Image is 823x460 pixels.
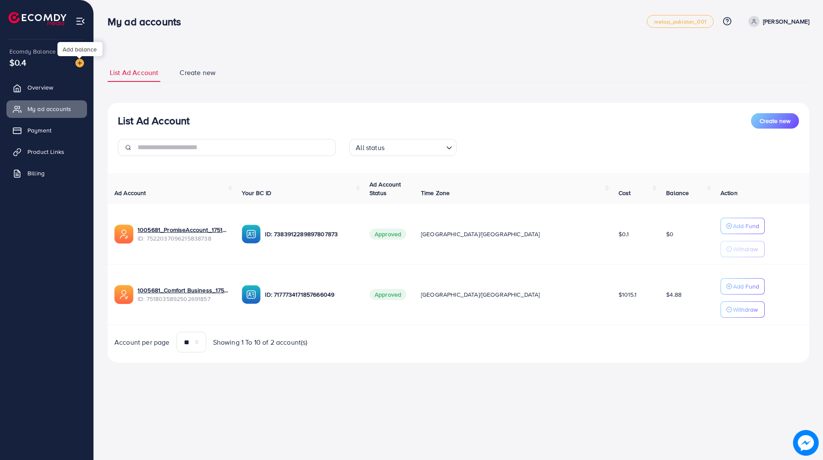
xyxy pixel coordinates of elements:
[654,19,706,24] span: metap_pakistan_001
[733,281,759,292] p: Add Fund
[721,241,765,257] button: Withdraw
[114,225,133,244] img: ic-ads-acc.e4c84228.svg
[745,16,809,27] a: [PERSON_NAME]
[666,290,682,299] span: $4.88
[751,113,799,129] button: Create new
[733,244,758,254] p: Withdraw
[733,304,758,315] p: Withdraw
[242,189,271,197] span: Your BC ID
[138,225,228,234] a: 1005681_PromiseAccount_1751360980577
[387,140,443,154] input: Search for option
[619,230,629,238] span: $0.1
[138,225,228,243] div: <span class='underline'>1005681_PromiseAccount_1751360980577</span></br>7522037096215838738
[180,68,216,78] span: Create new
[763,16,809,27] p: [PERSON_NAME]
[619,290,637,299] span: $1015.1
[647,15,714,28] a: metap_pakistan_001
[721,189,738,197] span: Action
[369,180,401,197] span: Ad Account Status
[110,68,158,78] span: List Ad Account
[6,79,87,96] a: Overview
[421,189,450,197] span: Time Zone
[9,56,27,69] span: $0.4
[138,286,228,295] a: 1005681_Comfort Business_1750429140479
[114,337,170,347] span: Account per page
[354,141,386,154] span: All status
[349,139,457,156] div: Search for option
[27,83,53,92] span: Overview
[666,230,673,238] span: $0
[421,290,540,299] span: [GEOGRAPHIC_DATA]/[GEOGRAPHIC_DATA]
[619,189,631,197] span: Cost
[27,147,64,156] span: Product Links
[265,229,355,239] p: ID: 7383912289897807873
[6,143,87,160] a: Product Links
[118,114,189,127] h3: List Ad Account
[138,234,228,243] span: ID: 7522037096215838738
[666,189,689,197] span: Balance
[9,12,66,25] img: logo
[721,278,765,295] button: Add Fund
[369,228,406,240] span: Approved
[138,295,228,303] span: ID: 7518035892502691857
[6,165,87,182] a: Billing
[75,59,84,67] img: image
[242,285,261,304] img: ic-ba-acc.ded83a64.svg
[27,126,51,135] span: Payment
[721,218,765,234] button: Add Fund
[27,169,45,177] span: Billing
[108,15,188,28] h3: My ad accounts
[114,285,133,304] img: ic-ads-acc.e4c84228.svg
[265,289,355,300] p: ID: 7177734171857666049
[369,289,406,300] span: Approved
[733,221,759,231] p: Add Fund
[793,430,819,456] img: image
[9,47,56,56] span: Ecomdy Balance
[760,117,790,125] span: Create new
[721,301,765,318] button: Withdraw
[6,122,87,139] a: Payment
[242,225,261,244] img: ic-ba-acc.ded83a64.svg
[213,337,308,347] span: Showing 1 To 10 of 2 account(s)
[57,42,102,56] div: Add balance
[6,100,87,117] a: My ad accounts
[421,230,540,238] span: [GEOGRAPHIC_DATA]/[GEOGRAPHIC_DATA]
[114,189,146,197] span: Ad Account
[27,105,71,113] span: My ad accounts
[75,16,85,26] img: menu
[138,286,228,304] div: <span class='underline'>1005681_Comfort Business_1750429140479</span></br>7518035892502691857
